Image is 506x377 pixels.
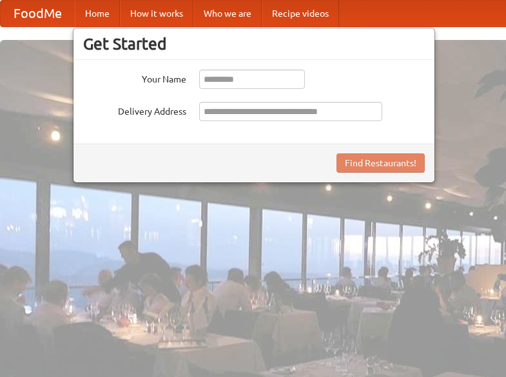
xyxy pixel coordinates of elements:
[193,1,262,26] a: Who we are
[120,1,193,26] a: How it works
[336,153,425,173] button: Find Restaurants!
[262,1,339,26] a: Recipe videos
[83,34,425,53] h3: Get Started
[83,102,186,118] label: Delivery Address
[83,70,186,86] label: Your Name
[1,1,75,26] a: FoodMe
[75,1,120,26] a: Home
